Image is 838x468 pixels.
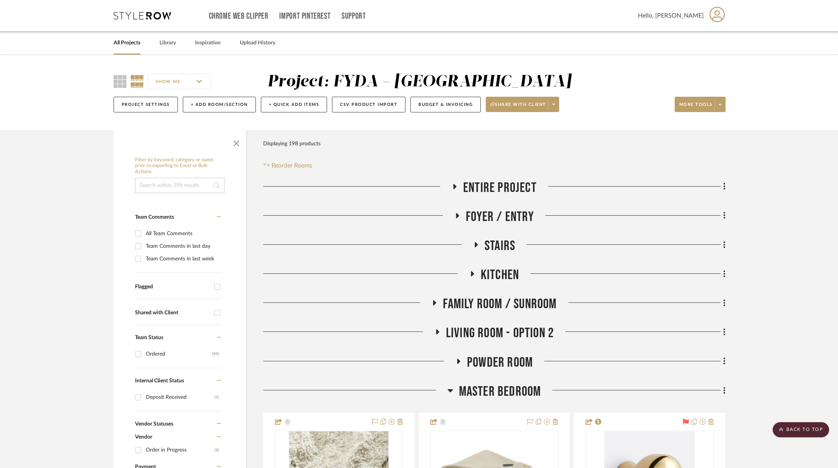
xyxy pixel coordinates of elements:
span: Reorder Rooms [272,161,312,170]
button: More tools [675,97,726,112]
div: Flagged [135,284,210,290]
button: + Add Room/Section [183,97,256,112]
a: Chrome Web Clipper [209,13,268,19]
span: Hello, [PERSON_NAME] [638,11,704,20]
button: Reorder Rooms [263,161,312,170]
span: Foyer / Entry [466,209,534,225]
button: Budget & Invoicing [410,97,481,112]
span: Vendor [135,434,152,440]
div: Shared with Client [135,310,210,316]
div: Displaying 198 products [263,136,321,151]
div: Team Comments in last day [146,240,219,252]
a: Support [342,13,366,19]
h6: Filter by keyword, category or name prior to exporting to Excel or Bulk Actions [135,157,225,175]
span: Stairs [485,238,515,254]
a: Import Pinterest [279,13,330,19]
span: Team Status [135,335,163,340]
div: (99) [212,348,219,360]
div: Order in Progress [146,444,215,456]
div: (2) [215,444,219,456]
div: All Team Comments [146,227,219,240]
span: Master Bedroom [459,383,541,400]
button: Close [229,134,244,149]
button: CSV Product Import [332,97,405,112]
button: Project Settings [114,97,178,112]
span: More tools [679,102,713,113]
button: + Quick Add Items [261,97,327,112]
span: Kitchen [481,267,519,283]
span: Team Comments [135,214,174,220]
span: Family Room / Sunroom [443,296,556,312]
a: Inspiration [195,38,221,48]
span: Entire Project [463,180,537,196]
div: Deposit Received [146,391,215,403]
div: Team Comments in last week [146,253,219,265]
span: Share with client [490,102,546,113]
span: Powder Room [467,354,533,371]
a: Upload History [240,38,275,48]
div: Project: FYDA - [GEOGRAPHIC_DATA] [267,74,571,90]
a: Library [159,38,176,48]
a: All Projects [114,38,140,48]
span: Vendor Statuses [135,421,173,427]
button: Share with client [486,97,559,112]
div: (1) [215,391,219,403]
span: Internal Client Status [135,378,184,383]
span: Living Room - Option 2 [446,325,554,341]
div: Ordered [146,348,212,360]
scroll-to-top-button: BACK TO TOP [773,422,829,437]
input: Search within 198 results [135,178,225,193]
